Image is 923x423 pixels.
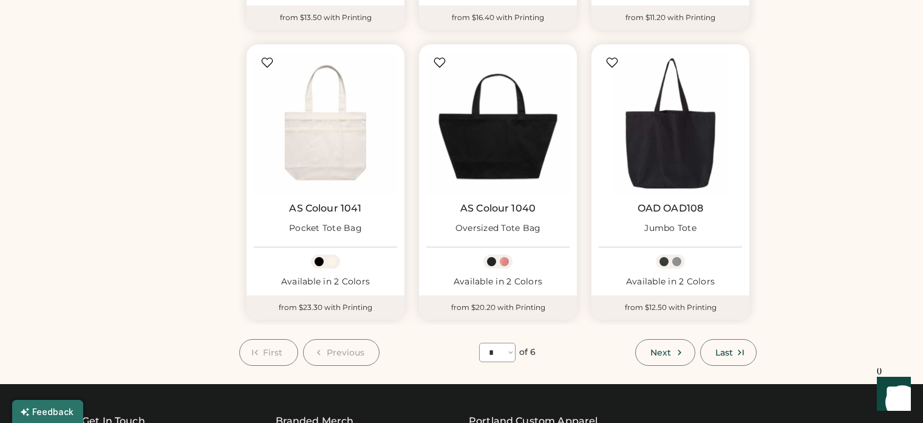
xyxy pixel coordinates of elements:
span: Previous [327,348,365,357]
div: Jumbo Tote [644,222,697,235]
div: Available in 2 Colors [254,276,397,288]
a: OAD OAD108 [638,202,704,215]
span: Next [650,348,671,357]
button: Next [635,339,695,366]
div: Oversized Tote Bag [455,222,541,235]
iframe: Front Chat [865,368,918,421]
div: from $11.20 with Printing [591,5,749,30]
img: AS Colour 1041 Pocket Tote Bag [254,52,397,195]
span: First [263,348,283,357]
span: Last [715,348,733,357]
a: AS Colour 1041 [289,202,361,215]
div: from $13.50 with Printing [247,5,404,30]
div: from $20.20 with Printing [419,295,577,320]
button: Last [700,339,757,366]
div: Pocket Tote Bag [289,222,362,235]
div: of 6 [519,346,536,359]
button: First [239,339,298,366]
div: Available in 2 Colors [426,276,570,288]
img: AS Colour 1040 Oversized Tote Bag [426,52,570,195]
img: OAD OAD108 Jumbo Tote [599,52,742,195]
button: Previous [303,339,380,366]
div: from $23.30 with Printing [247,295,404,320]
div: from $12.50 with Printing [591,295,749,320]
div: from $16.40 with Printing [419,5,577,30]
a: AS Colour 1040 [460,202,536,215]
div: Available in 2 Colors [599,276,742,288]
